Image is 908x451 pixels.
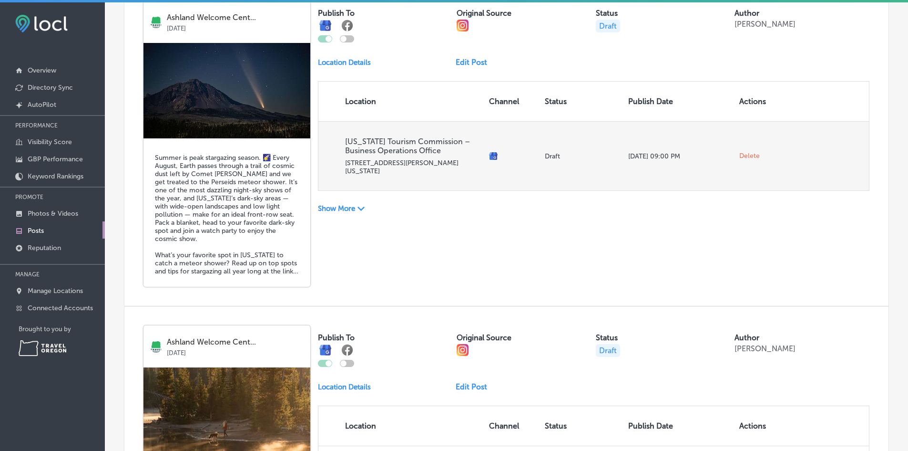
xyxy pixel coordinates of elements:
p: GBP Performance [28,155,83,163]
p: Ashland Welcome Cent... [167,13,304,22]
p: Ashland Welcome Cent... [167,338,304,346]
label: Original Source [457,9,511,18]
th: Channel [485,406,541,446]
label: Publish To [318,9,355,18]
th: Actions [735,82,780,121]
p: [DATE] [167,22,304,32]
label: Status [596,9,618,18]
th: Status [541,406,624,446]
p: [PERSON_NAME] [735,20,796,29]
p: Draft [596,344,620,357]
span: Delete [739,152,760,160]
p: Directory Sync [28,84,73,92]
img: fda3e92497d09a02dc62c9cd864e3231.png [15,15,68,32]
p: Keyword Rankings [28,172,83,180]
th: Status [541,82,624,121]
p: Draft [596,20,620,32]
h5: Summer is peak stargazing season. 🌠 Every August, Earth passes through a trail of cosmic dust lef... [155,154,299,275]
p: Location Details [318,383,371,391]
p: Visibility Score [28,138,72,146]
p: Overview [28,66,56,74]
p: Manage Locations [28,287,83,295]
a: Edit Post [456,382,495,391]
label: Original Source [457,333,511,342]
p: Location Details [318,58,371,67]
label: Status [596,333,618,342]
p: [DATE] [167,346,304,357]
a: Edit Post [456,58,495,67]
p: Photos & Videos [28,210,78,218]
th: Actions [735,406,780,446]
p: [DATE] 09:00 PM [628,152,732,160]
p: [STREET_ADDRESS][PERSON_NAME][US_STATE] [345,159,481,175]
img: logo [150,341,162,353]
p: [PERSON_NAME] [735,344,796,353]
img: Travel Oregon [19,340,66,356]
img: 1755057624532212273_18522923779015694_547055335144489637_n.jpg [143,43,310,138]
p: Brought to you by [19,325,105,333]
label: Publish To [318,333,355,342]
th: Channel [485,82,541,121]
p: Connected Accounts [28,304,93,312]
img: logo [150,16,162,28]
th: Publish Date [624,82,735,121]
p: Posts [28,227,44,235]
label: Author [735,333,759,342]
p: Show More [318,204,355,213]
p: Draft [545,152,621,160]
th: Publish Date [624,406,735,446]
th: Location [318,406,485,446]
p: [US_STATE] Tourism Commission – Business Operations Office [345,137,481,155]
p: AutoPilot [28,101,56,109]
label: Author [735,9,759,18]
th: Location [318,82,485,121]
p: Reputation [28,244,61,252]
